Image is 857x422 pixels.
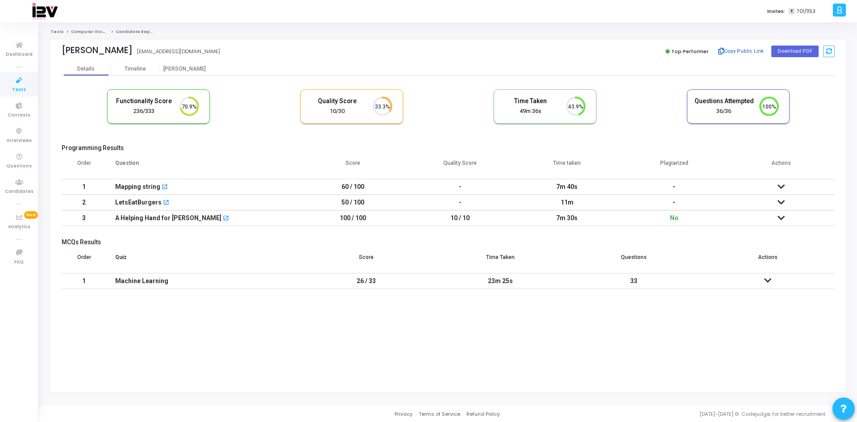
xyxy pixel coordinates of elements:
[500,410,846,418] div: [DATE]-[DATE] © Codejudge, for better recruitment.
[308,107,367,116] div: 10/30
[8,223,30,231] span: Analytics
[300,195,407,210] td: 50 / 100
[114,107,174,116] div: 236/333
[767,8,785,15] label: Invites:
[115,195,162,210] div: LetsEatBurgers
[514,210,621,226] td: 7m 30s
[670,214,678,221] span: No
[501,107,561,116] div: 49m 36s
[5,188,33,196] span: Candidates
[419,410,460,418] a: Terms of Service
[694,107,754,116] div: 36/36
[50,29,64,34] a: Tests
[442,274,558,288] div: 23m 25s
[50,29,846,35] nav: breadcrumb
[137,48,220,55] div: [EMAIL_ADDRESS][DOMAIN_NAME]
[407,154,514,179] th: Quality Score
[300,179,407,195] td: 60 / 100
[789,8,795,15] span: T
[466,410,500,418] a: Refund Policy
[308,97,367,105] h5: Quality Score
[114,97,174,105] h5: Functionality Score
[6,51,33,58] span: Dashboard
[6,163,32,170] span: Questions
[514,179,621,195] td: 7m 40s
[12,86,26,94] span: Tests
[162,184,168,191] mat-icon: open_in_new
[620,154,728,179] th: Plagiarized
[8,112,30,119] span: Contests
[116,29,157,34] span: Candidate Report
[62,273,106,289] td: 1
[514,195,621,210] td: 11m
[62,195,106,210] td: 2
[115,180,160,194] div: Mapping string
[771,46,819,57] button: Download PDF
[407,210,514,226] td: 10 / 10
[671,48,708,55] span: Top Performer
[163,200,169,206] mat-icon: open_in_new
[728,154,835,179] th: Actions
[433,248,567,273] th: Time Taken
[694,97,754,105] h5: Questions Attempted
[62,238,835,246] h5: MCQs Results
[797,8,815,15] span: 701/1153
[106,248,300,273] th: Quiz
[71,29,146,34] a: Computer Vision Engineer - ML (2)
[115,211,221,226] div: A Helping Hand for [PERSON_NAME]
[673,199,675,206] span: -
[7,137,32,145] span: Interviews
[407,179,514,195] td: -
[395,410,412,418] a: Privacy
[567,273,701,289] td: 33
[407,195,514,210] td: -
[62,154,106,179] th: Order
[701,248,835,273] th: Actions
[62,210,106,226] td: 3
[223,216,229,222] mat-icon: open_in_new
[62,179,106,195] td: 1
[24,211,38,219] span: New
[673,183,675,190] span: -
[501,97,561,105] h5: Time Taken
[77,66,95,72] div: Details
[125,66,146,72] div: Timeline
[567,248,701,273] th: Questions
[62,144,835,152] h5: Programming Results
[300,273,433,289] td: 26 / 33
[14,259,24,266] span: FAQ
[716,45,767,58] button: Copy Public Link
[300,248,433,273] th: Score
[32,2,58,20] img: logo
[62,248,106,273] th: Order
[62,45,133,55] div: [PERSON_NAME]
[160,66,209,72] div: [PERSON_NAME]
[300,154,407,179] th: Score
[300,210,407,226] td: 100 / 100
[514,154,621,179] th: Time taken
[115,274,291,288] div: Machine Learning
[106,154,300,179] th: Question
